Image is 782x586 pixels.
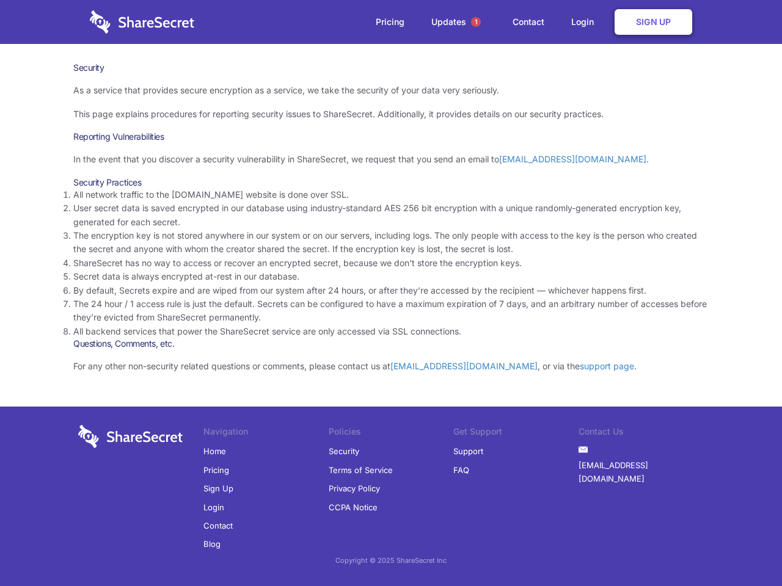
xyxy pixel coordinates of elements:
[364,3,417,41] a: Pricing
[580,361,634,371] a: support page
[73,360,709,373] p: For any other non-security related questions or comments, please contact us at , or via the .
[73,338,709,349] h3: Questions, Comments, etc.
[203,461,229,479] a: Pricing
[73,107,709,121] p: This page explains procedures for reporting security issues to ShareSecret. Additionally, it prov...
[78,425,183,448] img: logo-wordmark-white-trans-d4663122ce5f474addd5e946df7df03e33cb6a1c49d2221995e7729f52c070b2.svg
[329,479,380,497] a: Privacy Policy
[73,177,709,188] h3: Security Practices
[329,425,454,442] li: Policies
[329,498,378,516] a: CCPA Notice
[73,297,709,325] li: The 24 hour / 1 access rule is just the default. Secrets can be configured to have a maximum expi...
[500,3,557,41] a: Contact
[73,62,709,73] h1: Security
[579,456,704,488] a: [EMAIL_ADDRESS][DOMAIN_NAME]
[73,256,709,270] li: ShareSecret has no way to access or recover an encrypted secret, because we don’t store the encry...
[203,535,221,553] a: Blog
[453,461,469,479] a: FAQ
[73,153,709,166] p: In the event that you discover a security vulnerability in ShareSecret, we request that you send ...
[615,9,692,35] a: Sign Up
[203,498,224,516] a: Login
[203,425,329,442] li: Navigation
[453,442,483,460] a: Support
[453,425,579,442] li: Get Support
[73,201,709,229] li: User secret data is saved encrypted in our database using industry-standard AES 256 bit encryptio...
[73,84,709,97] p: As a service that provides secure encryption as a service, we take the security of your data very...
[73,229,709,256] li: The encryption key is not stored anywhere in our system or on our servers, including logs. The on...
[471,17,481,27] span: 1
[73,188,709,201] li: All network traffic to the [DOMAIN_NAME] website is done over SSL.
[329,461,393,479] a: Terms of Service
[203,442,226,460] a: Home
[203,516,233,535] a: Contact
[203,479,233,497] a: Sign Up
[73,131,709,142] h3: Reporting Vulnerabilities
[73,270,709,283] li: Secret data is always encrypted at-rest in our database.
[499,154,646,164] a: [EMAIL_ADDRESS][DOMAIN_NAME]
[579,425,704,442] li: Contact Us
[390,361,538,371] a: [EMAIL_ADDRESS][DOMAIN_NAME]
[73,284,709,297] li: By default, Secrets expire and are wiped from our system after 24 hours, or after they’re accesse...
[73,325,709,338] li: All backend services that power the ShareSecret service are only accessed via SSL connections.
[329,442,359,460] a: Security
[559,3,612,41] a: Login
[90,10,194,34] img: logo-wordmark-white-trans-d4663122ce5f474addd5e946df7df03e33cb6a1c49d2221995e7729f52c070b2.svg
